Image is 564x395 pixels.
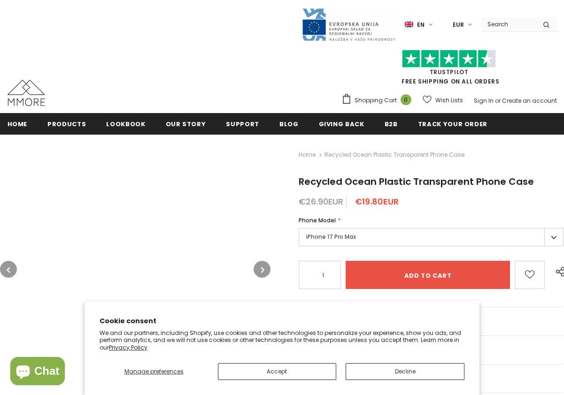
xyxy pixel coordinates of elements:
span: Products [47,120,86,129]
span: Track your order [418,120,487,129]
img: Javni Razpis [301,8,395,42]
span: EUR [453,20,464,30]
a: Wish Lists [423,92,463,108]
span: Blog [279,120,299,129]
a: Track your order [418,113,487,134]
a: Create an account [502,97,557,105]
a: Lookbook [106,113,145,134]
a: B2B [385,113,398,134]
span: FREE SHIPPING ON ALL ORDERS [341,54,557,85]
span: €19.80EUR [355,196,399,207]
button: Accept [218,363,337,380]
span: €26.90EUR [299,196,343,207]
img: i-lang-1.png [405,21,413,29]
img: MMORE Cases [8,80,45,106]
span: Phone Model [299,216,336,224]
a: Our Story [166,113,206,134]
inbox-online-store-chat: Shopify online store chat [8,357,68,387]
span: 0 [401,94,411,105]
span: Manage preferences [124,367,184,375]
span: Shopping Cart [355,96,397,105]
span: Recycled Ocean Plastic Transparent Phone Case [299,175,534,188]
input: Search Site [482,17,536,31]
span: Home [8,120,28,129]
button: Manage preferences [100,363,209,380]
label: iPhone 17 Pro Max [299,228,564,246]
span: or [495,97,501,105]
input: Add to cart [346,261,510,289]
span: Recycled Ocean Plastic Transparent Phone Case [324,149,464,160]
span: Wish Lists [435,96,463,105]
a: Sign In [474,97,494,105]
span: Giving back [319,120,364,129]
span: support [226,120,259,129]
a: Home [8,113,28,134]
span: B2B [385,120,398,129]
h2: Cookie consent [100,316,464,326]
a: Giving back [319,113,364,134]
img: Trust Pilot Stars [402,50,496,68]
a: Shopping Cart 0 [341,93,416,107]
a: Products [47,113,86,134]
p: We and our partners, including Shopify, use cookies and other technologies to personalize your ex... [100,329,464,351]
span: en [417,20,425,30]
span: Our Story [166,120,206,129]
a: Javni Razpis [301,20,395,28]
span: Lookbook [106,120,145,129]
a: Home [299,149,316,160]
a: Blog [279,113,299,134]
button: Decline [346,363,464,380]
a: support [226,113,259,134]
a: Privacy Policy [109,343,147,351]
a: Trustpilot [430,68,469,76]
